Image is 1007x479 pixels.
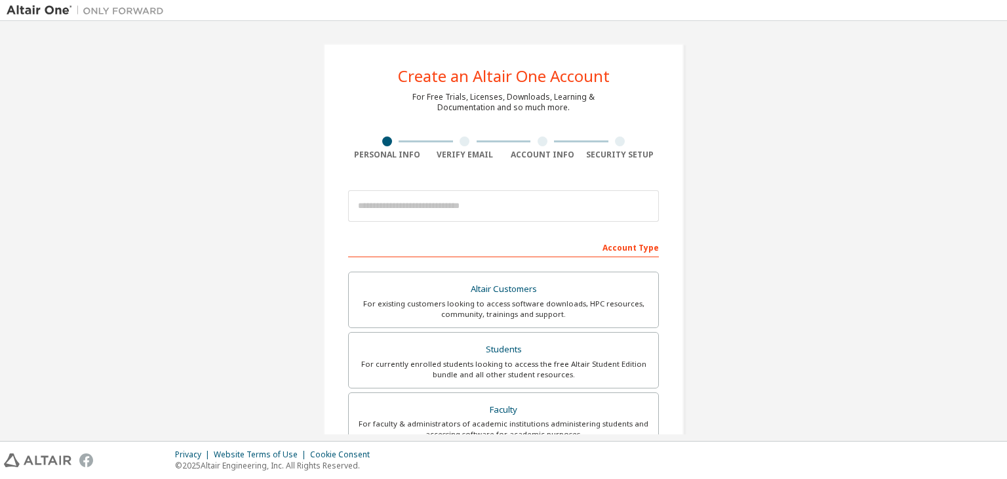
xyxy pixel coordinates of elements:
[426,150,504,160] div: Verify Email
[357,419,650,440] div: For faculty & administrators of academic institutions administering students and accessing softwa...
[357,280,650,299] div: Altair Customers
[7,4,170,17] img: Altair One
[4,453,71,467] img: altair_logo.svg
[310,449,378,460] div: Cookie Consent
[357,359,650,380] div: For currently enrolled students looking to access the free Altair Student Edition bundle and all ...
[348,236,659,257] div: Account Type
[357,341,650,359] div: Students
[175,460,378,471] p: © 2025 Altair Engineering, Inc. All Rights Reserved.
[214,449,310,460] div: Website Terms of Use
[175,449,214,460] div: Privacy
[357,299,650,320] div: For existing customers looking to access software downloads, HPC resources, community, trainings ...
[79,453,93,467] img: facebook.svg
[357,401,650,419] div: Faculty
[582,150,660,160] div: Security Setup
[398,68,610,84] div: Create an Altair One Account
[348,150,426,160] div: Personal Info
[503,150,582,160] div: Account Info
[412,92,595,113] div: For Free Trials, Licenses, Downloads, Learning & Documentation and so much more.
